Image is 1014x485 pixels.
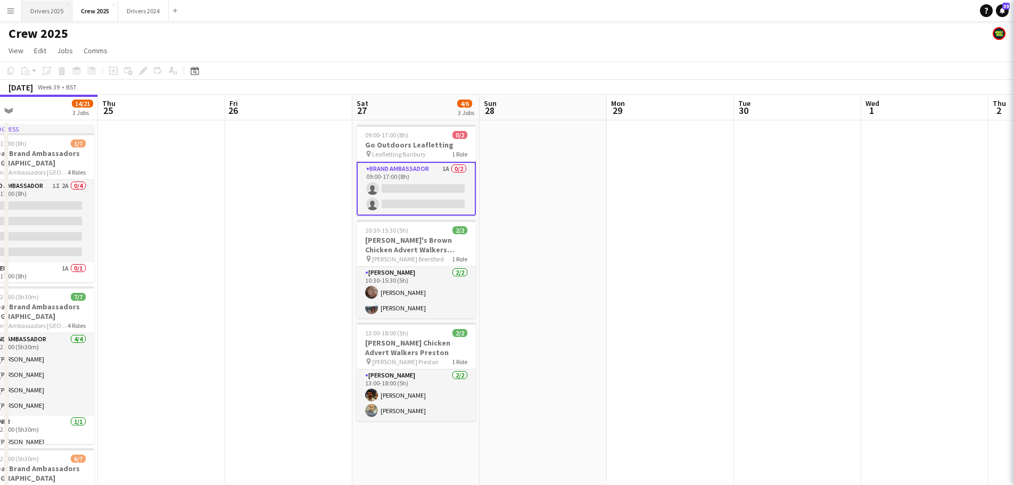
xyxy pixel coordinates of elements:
[4,44,28,57] a: View
[357,140,476,150] h3: Go Outdoors Leafletting
[991,104,1006,117] span: 2
[372,358,439,366] span: [PERSON_NAME] Preston
[68,322,86,330] span: 4 Roles
[996,4,1009,17] a: 39
[482,104,497,117] span: 28
[611,98,625,108] span: Mon
[72,100,93,108] span: 14/21
[452,358,467,366] span: 1 Role
[357,220,476,318] app-job-card: 10:30-15:30 (5h)2/2[PERSON_NAME]'s Brown Chicken Advert Walkers Brentford [PERSON_NAME] Brentford...
[357,267,476,318] app-card-role: [PERSON_NAME]2/210:30-15:30 (5h)[PERSON_NAME][PERSON_NAME]
[372,255,444,263] span: [PERSON_NAME] Brentford
[57,46,73,55] span: Jobs
[738,98,751,108] span: Tue
[72,109,93,117] div: 3 Jobs
[228,104,238,117] span: 26
[35,83,62,91] span: Week 39
[102,98,116,108] span: Thu
[993,27,1005,40] app-user-avatar: Nicola Price
[72,1,118,21] button: Crew 2025
[357,162,476,216] app-card-role: Brand Ambassador1A0/209:00-17:00 (8h)
[355,104,368,117] span: 27
[101,104,116,117] span: 25
[71,293,86,301] span: 7/7
[79,44,112,57] a: Comms
[484,98,497,108] span: Sun
[452,150,467,158] span: 1 Role
[68,168,86,176] span: 4 Roles
[993,98,1006,108] span: Thu
[357,323,476,421] app-job-card: 13:00-18:00 (5h)2/2[PERSON_NAME] Chicken Advert Walkers Preston [PERSON_NAME] Preston1 Role[PERSO...
[9,26,68,42] h1: Crew 2025
[66,83,77,91] div: BST
[458,109,474,117] div: 3 Jobs
[22,1,72,21] button: Drivers 2025
[357,235,476,254] h3: [PERSON_NAME]'s Brown Chicken Advert Walkers Brentford
[452,255,467,263] span: 1 Role
[452,226,467,234] span: 2/2
[84,46,108,55] span: Comms
[118,1,169,21] button: Drivers 2024
[864,104,879,117] span: 1
[457,100,472,108] span: 4/6
[452,329,467,337] span: 2/2
[737,104,751,117] span: 30
[365,329,408,337] span: 13:00-18:00 (5h)
[9,46,23,55] span: View
[365,226,408,234] span: 10:30-15:30 (5h)
[30,44,51,57] a: Edit
[357,369,476,421] app-card-role: [PERSON_NAME]2/213:00-18:00 (5h)[PERSON_NAME][PERSON_NAME]
[229,98,238,108] span: Fri
[357,125,476,216] app-job-card: 09:00-17:00 (8h)0/2Go Outdoors Leafletting Leafletting Banbury1 RoleBrand Ambassador1A0/209:00-17...
[865,98,879,108] span: Wed
[9,82,33,93] div: [DATE]
[71,139,86,147] span: 1/7
[609,104,625,117] span: 29
[1002,3,1010,10] span: 39
[71,455,86,463] span: 6/7
[357,338,476,357] h3: [PERSON_NAME] Chicken Advert Walkers Preston
[357,98,368,108] span: Sat
[372,150,426,158] span: Leafletting Banbury
[53,44,77,57] a: Jobs
[452,131,467,139] span: 0/2
[365,131,408,139] span: 09:00-17:00 (8h)
[34,46,46,55] span: Edit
